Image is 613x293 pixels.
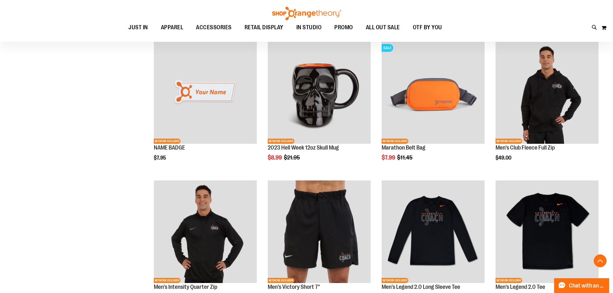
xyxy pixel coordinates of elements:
[382,180,485,283] img: OTF Mens Coach FA23 Legend 2.0 LS Tee - Black primary image
[496,41,599,144] img: OTF Mens Coach FA23 Club Fleece Full Zip - Black primary image
[271,7,342,20] img: Shop Orangetheory
[496,139,522,144] span: NETWORK EXCLUSIVE
[496,180,599,283] img: OTF Mens Coach FA23 Legend 2.0 SS Tee - Black primary image
[151,38,260,177] div: product
[397,154,413,161] span: $11.45
[154,180,257,283] img: OTF Mens Coach FA23 Intensity Quarter Zip - Black primary image
[154,41,257,145] a: Product image for NAME BADGENETWORK EXCLUSIVE
[382,284,460,290] a: Men's Legend 2.0 Long Sleeve Tee
[413,20,442,35] span: OTF BY YOU
[496,180,599,284] a: OTF Mens Coach FA23 Legend 2.0 SS Tee - Black primary imageNETWORK EXCLUSIVE
[268,144,339,151] a: 2023 Hell Week 12oz Skull Mug
[496,144,555,151] a: Men's Club Fleece Full Zip
[284,154,301,161] span: $21.95
[496,278,522,283] span: NETWORK EXCLUSIVE
[382,41,485,144] img: Marathon Belt Bag
[496,41,599,145] a: OTF Mens Coach FA23 Club Fleece Full Zip - Black primary imageNETWORK EXCLUSIVE
[382,41,485,145] a: Marathon Belt BagSALENETWORK EXCLUSIVE
[268,284,320,290] a: Men's Victory Short 7"
[265,38,374,177] div: product
[594,254,607,267] button: Back To Top
[382,139,408,144] span: NETWORK EXCLUSIVE
[569,283,605,289] span: Chat with an Expert
[492,38,602,177] div: product
[268,139,294,144] span: NETWORK EXCLUSIVE
[154,278,181,283] span: NETWORK EXCLUSIVE
[382,278,408,283] span: NETWORK EXCLUSIVE
[366,20,400,35] span: ALL OUT SALE
[496,284,545,290] a: Men's Legend 2.0 Tee
[496,155,512,161] span: $49.00
[382,144,425,151] a: Marathon Belt Bag
[334,20,353,35] span: PROMO
[382,154,396,161] span: $7.99
[382,180,485,284] a: OTF Mens Coach FA23 Legend 2.0 LS Tee - Black primary imageNETWORK EXCLUSIVE
[245,20,283,35] span: RETAIL DISPLAY
[268,154,283,161] span: $8.99
[196,20,232,35] span: ACCESSORIES
[268,180,371,283] img: OTF Mens Coach FA23 Victory Short - Black primary image
[154,144,185,151] a: NAME BADGE
[268,278,294,283] span: NETWORK EXCLUSIVE
[154,180,257,284] a: OTF Mens Coach FA23 Intensity Quarter Zip - Black primary imageNETWORK EXCLUSIVE
[154,139,181,144] span: NETWORK EXCLUSIVE
[161,20,183,35] span: APPAREL
[382,44,393,52] span: SALE
[128,20,148,35] span: JUST IN
[378,38,488,177] div: product
[154,155,167,161] span: $7.95
[268,41,371,144] img: Product image for Hell Week 12oz Skull Mug
[154,284,217,290] a: Men's Intensity Quarter Zip
[554,278,609,293] button: Chat with an Expert
[268,41,371,145] a: Product image for Hell Week 12oz Skull MugNETWORK EXCLUSIVE
[268,180,371,284] a: OTF Mens Coach FA23 Victory Short - Black primary imageNETWORK EXCLUSIVE
[154,41,257,144] img: Product image for NAME BADGE
[296,20,322,35] span: IN STUDIO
